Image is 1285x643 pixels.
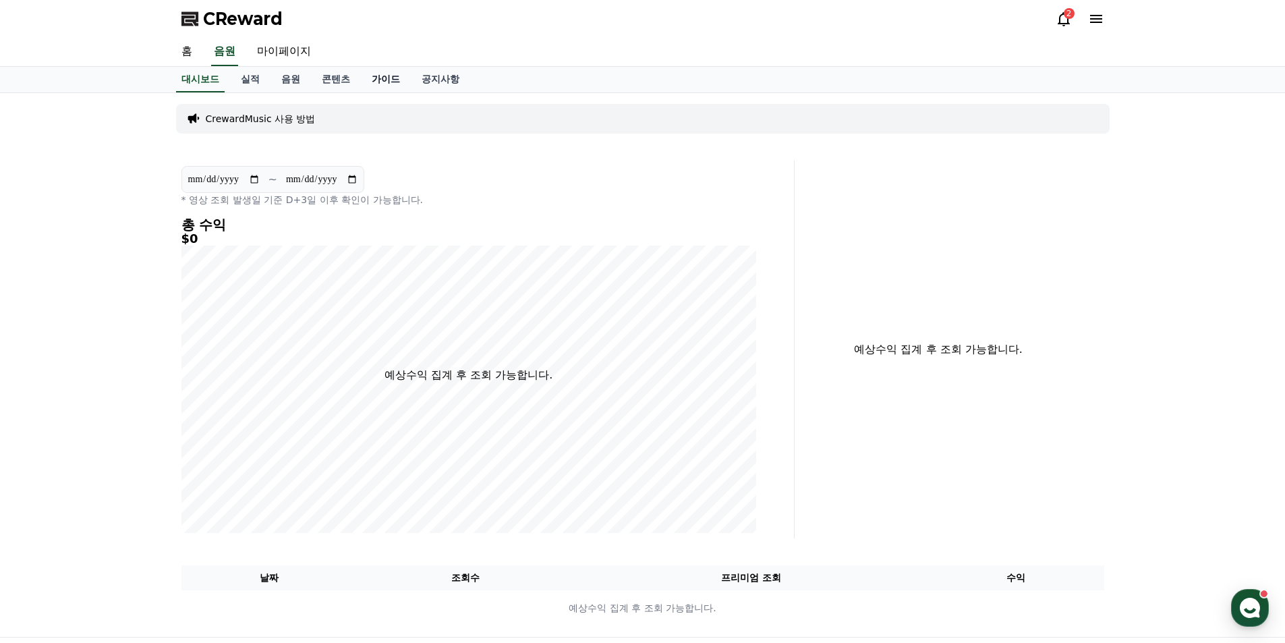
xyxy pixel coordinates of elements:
[928,565,1104,590] th: 수익
[174,428,259,462] a: 설정
[181,217,756,232] h4: 총 수익
[411,67,470,92] a: 공지사항
[203,8,283,30] span: CReward
[123,449,140,459] span: 대화
[805,341,1072,358] p: 예상수익 집계 후 조회 가능합니다.
[181,565,358,590] th: 날짜
[4,428,89,462] a: 홈
[246,38,322,66] a: 마이페이지
[270,67,311,92] a: 음원
[357,565,573,590] th: 조회수
[176,67,225,92] a: 대시보드
[268,171,277,188] p: ~
[230,67,270,92] a: 실적
[211,38,238,66] a: 음원
[89,428,174,462] a: 대화
[42,448,51,459] span: 홈
[1056,11,1072,27] a: 2
[181,232,756,246] h5: $0
[171,38,203,66] a: 홈
[208,448,225,459] span: 설정
[361,67,411,92] a: 가이드
[311,67,361,92] a: 콘텐츠
[206,112,316,125] a: CrewardMusic 사용 방법
[182,601,1104,615] p: 예상수익 집계 후 조회 가능합니다.
[384,367,552,383] p: 예상수익 집계 후 조회 가능합니다.
[574,565,928,590] th: 프리미엄 조회
[1064,8,1075,19] div: 2
[181,193,756,206] p: * 영상 조회 발생일 기준 D+3일 이후 확인이 가능합니다.
[181,8,283,30] a: CReward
